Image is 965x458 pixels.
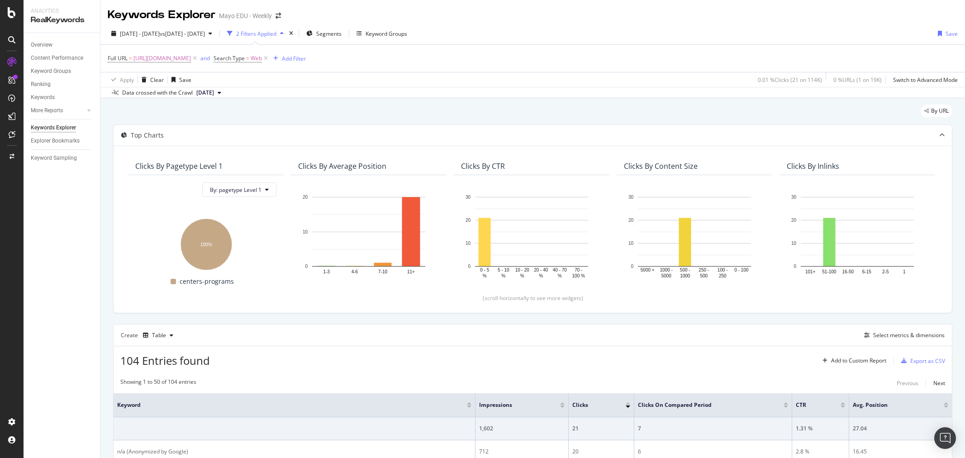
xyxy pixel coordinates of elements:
[152,333,166,338] div: Table
[758,76,822,84] div: 0.01 % Clicks ( 21 on 114K )
[572,448,630,456] div: 20
[575,268,582,273] text: 70 -
[479,448,565,456] div: 712
[135,214,276,272] div: A chart.
[862,269,871,274] text: 6-15
[352,269,358,274] text: 4-6
[303,195,308,200] text: 20
[718,268,728,273] text: 100 -
[933,378,945,389] button: Next
[108,54,128,62] span: Full URL
[897,379,918,387] div: Previous
[122,89,193,97] div: Data crossed with the Crawl
[553,268,567,273] text: 40 - 70
[466,195,471,200] text: 30
[680,268,690,273] text: 500 -
[461,192,602,279] svg: A chart.
[282,55,306,62] div: Add Filter
[572,401,612,409] span: Clicks
[699,268,709,273] text: 250 -
[31,53,83,63] div: Content Performance
[31,106,85,115] a: More Reports
[833,76,882,84] div: 0 % URLs ( 1 on 19K )
[931,108,949,114] span: By URL
[200,242,212,247] text: 100%
[539,273,543,278] text: %
[910,357,945,365] div: Export as CSV
[889,72,958,87] button: Switch to Advanced Mode
[791,241,797,246] text: 10
[628,218,634,223] text: 20
[31,15,93,25] div: RealKeywords
[135,162,223,171] div: Clicks By pagetype Level 1
[479,425,565,433] div: 1,602
[479,401,547,409] span: Impressions
[120,378,196,389] div: Showing 1 to 50 of 104 entries
[480,268,489,273] text: 0 - 5
[31,40,94,50] a: Overview
[270,53,306,64] button: Add Filter
[31,136,94,146] a: Explorer Bookmarks
[31,67,94,76] a: Keyword Groups
[534,268,548,273] text: 20 - 40
[558,273,562,278] text: %
[483,273,487,278] text: %
[298,192,439,279] svg: A chart.
[468,264,471,269] text: 0
[276,13,281,19] div: arrow-right-arrow-left
[624,162,698,171] div: Clicks By Content Size
[219,11,272,20] div: Mayo EDU - Weekly
[515,268,530,273] text: 10 - 20
[796,401,827,409] span: CTR
[853,401,930,409] span: Avg. Position
[661,273,672,278] text: 5000
[31,67,71,76] div: Keyword Groups
[934,26,958,41] button: Save
[501,273,505,278] text: %
[700,273,708,278] text: 500
[903,269,906,274] text: 1
[897,378,918,389] button: Previous
[210,186,261,194] span: By: pagetype Level 1
[461,162,505,171] div: Clicks By CTR
[303,229,308,234] text: 10
[719,273,727,278] text: 250
[624,192,765,279] svg: A chart.
[31,40,52,50] div: Overview
[120,76,134,84] div: Apply
[893,76,958,84] div: Switch to Advanced Mode
[121,328,177,343] div: Create
[819,353,886,368] button: Add to Custom Report
[129,54,132,62] span: =
[202,182,276,197] button: By: pagetype Level 1
[860,330,945,341] button: Select metrics & dimensions
[303,26,345,41] button: Segments
[791,218,797,223] text: 20
[921,105,952,117] div: legacy label
[179,76,191,84] div: Save
[31,80,94,89] a: Ranking
[882,269,889,274] text: 2-5
[31,106,63,115] div: More Reports
[251,52,262,65] span: Web
[466,241,471,246] text: 10
[131,131,164,140] div: Top Charts
[196,89,214,97] span: 2025 Jul. 27th
[120,353,210,368] span: 104 Entries found
[638,448,788,456] div: 6
[287,29,295,38] div: times
[796,448,845,456] div: 2.8 %
[108,72,134,87] button: Apply
[31,153,77,163] div: Keyword Sampling
[31,123,76,133] div: Keywords Explorer
[353,26,411,41] button: Keyword Groups
[31,123,94,133] a: Keywords Explorer
[31,93,55,102] div: Keywords
[853,425,948,433] div: 27.04
[120,30,160,38] span: [DATE] - [DATE]
[378,269,387,274] text: 7-10
[787,192,928,279] svg: A chart.
[133,52,191,65] span: [URL][DOMAIN_NAME]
